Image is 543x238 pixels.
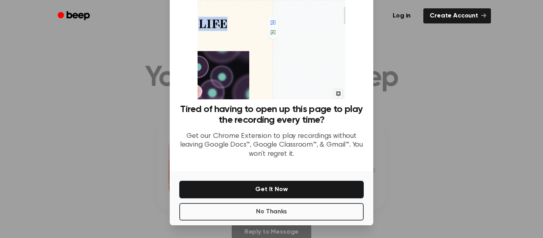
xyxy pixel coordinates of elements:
[179,203,364,221] button: No Thanks
[179,181,364,198] button: Get It Now
[423,8,491,23] a: Create Account
[179,104,364,126] h3: Tired of having to open up this page to play the recording every time?
[52,8,97,24] a: Beep
[385,7,419,25] a: Log in
[179,132,364,159] p: Get our Chrome Extension to play recordings without leaving Google Docs™, Google Classroom™, & Gm...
